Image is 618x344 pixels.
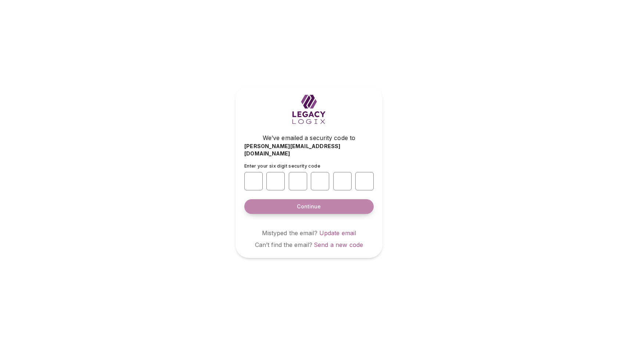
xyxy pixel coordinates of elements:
[262,229,318,237] span: Mistyped the email?
[319,229,356,237] a: Update email
[263,133,355,142] span: We’ve emailed a security code to
[297,203,321,210] span: Continue
[244,143,374,157] span: [PERSON_NAME][EMAIL_ADDRESS][DOMAIN_NAME]
[255,241,312,248] span: Can’t find the email?
[244,199,374,214] button: Continue
[314,241,363,248] a: Send a new code
[244,163,320,169] span: Enter your six digit security code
